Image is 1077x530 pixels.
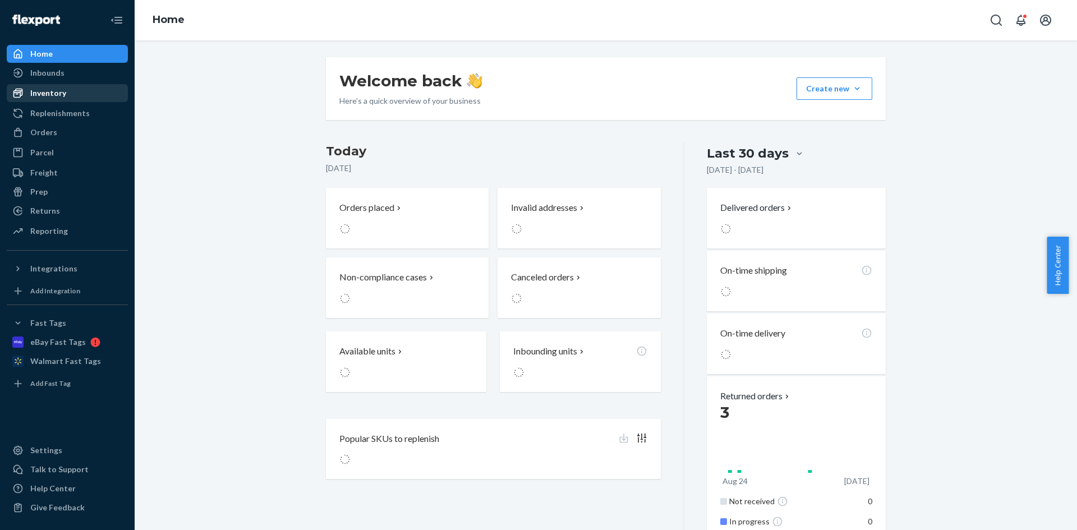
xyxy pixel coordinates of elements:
[30,379,71,388] div: Add Fast Tag
[511,201,577,214] p: Invalid addresses
[339,95,482,107] p: Here’s a quick overview of your business
[30,263,77,274] div: Integrations
[7,314,128,332] button: Fast Tags
[7,202,128,220] a: Returns
[30,167,58,178] div: Freight
[7,45,128,63] a: Home
[513,345,577,358] p: Inbounding units
[30,464,89,475] div: Talk to Support
[844,476,869,487] p: [DATE]
[30,67,65,79] div: Inbounds
[30,356,101,367] div: Walmart Fast Tags
[144,4,194,36] ol: breadcrumbs
[868,517,872,526] span: 0
[720,201,794,214] button: Delivered orders
[7,375,128,393] a: Add Fast Tag
[339,201,394,214] p: Orders placed
[707,145,789,162] div: Last 30 days
[7,333,128,351] a: eBay Fast Tags
[467,73,482,89] img: hand-wave emoji
[326,257,489,318] button: Non-compliance cases
[722,476,748,487] p: Aug 24
[7,499,128,517] button: Give Feedback
[30,87,66,99] div: Inventory
[7,222,128,240] a: Reporting
[30,286,80,296] div: Add Integration
[7,183,128,201] a: Prep
[30,337,86,348] div: eBay Fast Tags
[30,445,62,456] div: Settings
[985,9,1007,31] button: Open Search Box
[1010,9,1032,31] button: Open notifications
[729,496,844,507] div: Not received
[30,108,90,119] div: Replenishments
[326,188,489,248] button: Orders placed
[30,483,76,494] div: Help Center
[720,403,729,422] span: 3
[326,331,486,392] button: Available units
[339,432,439,445] p: Popular SKUs to replenish
[868,496,872,506] span: 0
[7,260,128,278] button: Integrations
[30,186,48,197] div: Prep
[7,460,128,478] a: Talk to Support
[7,352,128,370] a: Walmart Fast Tags
[797,77,872,100] button: Create new
[30,502,85,513] div: Give Feedback
[500,331,660,392] button: Inbounding units
[498,188,660,248] button: Invalid addresses
[30,147,54,158] div: Parcel
[326,163,661,174] p: [DATE]
[729,516,844,527] div: In progress
[7,164,128,182] a: Freight
[30,317,66,329] div: Fast Tags
[7,480,128,497] a: Help Center
[7,64,128,82] a: Inbounds
[339,71,482,91] h1: Welcome back
[12,15,60,26] img: Flexport logo
[105,9,128,31] button: Close Navigation
[720,327,785,340] p: On-time delivery
[153,13,185,26] a: Home
[1047,237,1069,294] button: Help Center
[30,127,57,138] div: Orders
[30,225,68,237] div: Reporting
[30,205,60,216] div: Returns
[339,271,427,284] p: Non-compliance cases
[7,144,128,162] a: Parcel
[720,390,791,403] button: Returned orders
[7,84,128,102] a: Inventory
[1034,9,1057,31] button: Open account menu
[7,123,128,141] a: Orders
[7,104,128,122] a: Replenishments
[720,264,787,277] p: On-time shipping
[7,282,128,300] a: Add Integration
[7,441,128,459] a: Settings
[30,48,53,59] div: Home
[326,142,661,160] h3: Today
[339,345,395,358] p: Available units
[511,271,574,284] p: Canceled orders
[498,257,660,318] button: Canceled orders
[707,164,763,176] p: [DATE] - [DATE]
